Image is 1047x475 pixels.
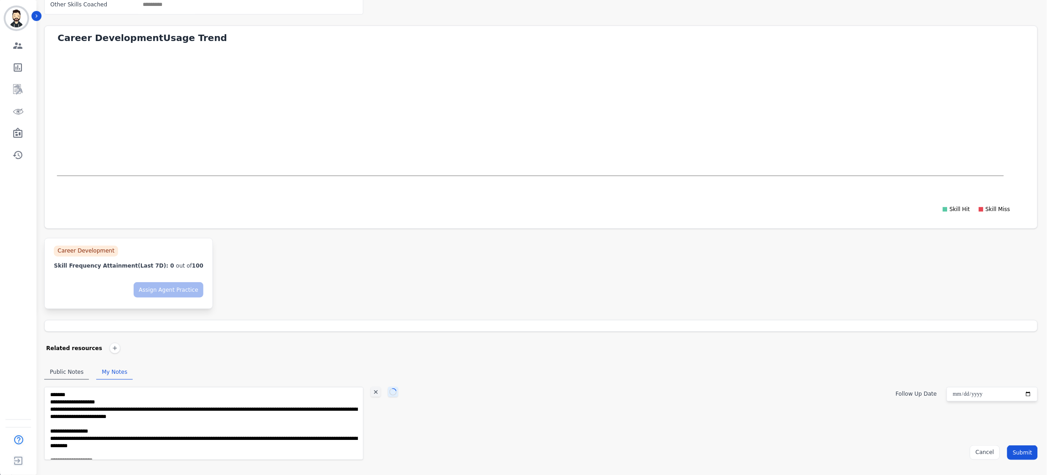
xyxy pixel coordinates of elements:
[986,207,1011,213] text: Skill Miss
[57,31,1037,44] div: Career Development Usage Trend
[5,7,27,29] img: Bordered avatar
[54,246,118,257] div: Career Development
[140,0,194,9] ul: selected options
[950,207,970,213] text: Skill Hit
[134,282,203,298] button: Assign Agent Practice
[970,445,1000,460] button: Cancel
[96,365,133,380] div: My Notes
[896,391,937,397] label: Follow Up Date
[44,365,89,380] div: Public Notes
[176,263,192,269] span: out of
[109,343,120,354] div: +
[1007,445,1038,460] button: Submit
[46,343,102,354] div: Related resources
[54,262,203,269] div: Skill Frequency Attainment 0 100
[371,387,381,397] div: ✕
[138,263,168,269] span: (Last 7D):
